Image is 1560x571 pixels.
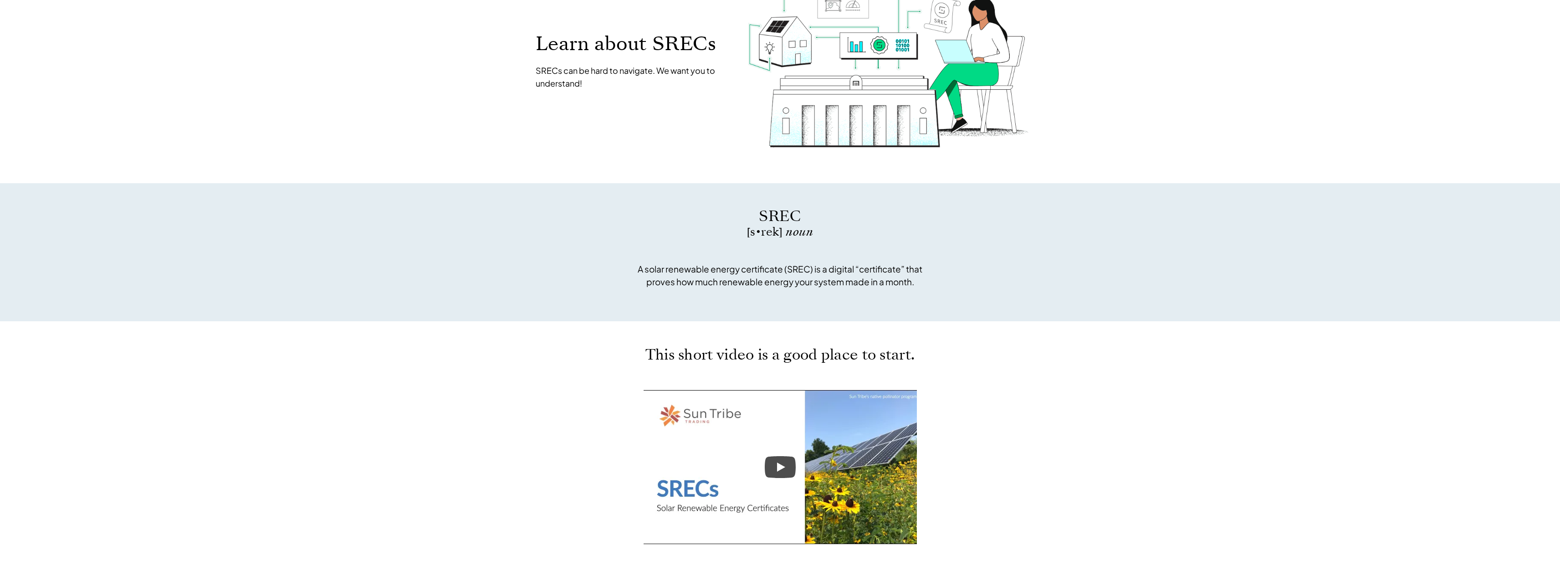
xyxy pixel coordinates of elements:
[632,262,928,288] p: A solar renewable energy certificate (SREC) is a digital “certificate” that proves how much renew...
[609,349,951,361] p: This short video is a good place to start.
[786,224,813,240] span: noun
[536,33,730,54] p: Learn about SRECs
[765,456,796,478] button: Play
[536,64,730,90] p: SRECs can be hard to navigate. We want you to understand!
[632,226,928,237] p: [s • rek]
[632,206,928,226] p: SREC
